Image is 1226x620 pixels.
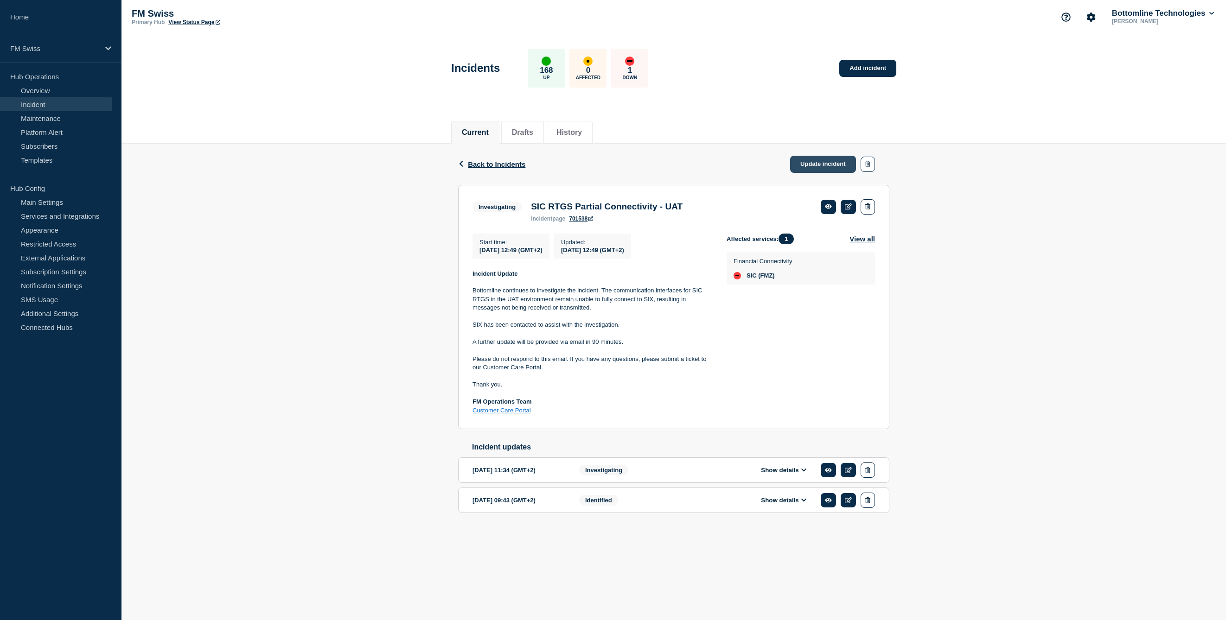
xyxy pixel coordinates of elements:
[473,286,712,312] p: Bottomline continues to investigate the incident. The communication interfaces for SIC RTGS in th...
[576,75,600,80] p: Affected
[468,160,525,168] span: Back to Incidents
[512,128,533,137] button: Drafts
[734,258,792,265] p: Financial Connectivity
[849,234,875,244] button: View all
[839,60,896,77] a: Add incident
[758,496,809,504] button: Show details
[623,75,638,80] p: Down
[1110,18,1207,25] p: [PERSON_NAME]
[561,246,624,253] div: [DATE] 12:49 (GMT+2)
[473,493,565,508] div: [DATE] 09:43 (GMT+2)
[734,272,741,279] div: down
[542,57,551,66] div: up
[479,247,543,253] span: [DATE] 12:49 (GMT+2)
[10,44,99,52] p: FM Swiss
[473,407,531,414] a: Customer Care Portal
[531,202,683,212] h3: SIC RTGS Partial Connectivity - UAT
[451,62,500,75] h1: Incidents
[168,19,220,25] a: View Status Page
[531,215,565,222] p: page
[569,215,593,222] a: 701538
[472,443,889,451] h2: Incident updates
[758,466,809,474] button: Show details
[462,128,489,137] button: Current
[473,380,712,389] p: Thank you.
[625,57,634,66] div: down
[586,66,590,75] p: 0
[132,8,317,19] p: FM Swiss
[561,239,624,246] p: Updated :
[540,66,553,75] p: 168
[583,57,593,66] div: affected
[473,355,712,372] p: Please do not respond to this email. If you have any questions, please submit a ticket to our Cus...
[479,239,543,246] p: Start time :
[132,19,165,25] p: Primary Hub
[473,338,712,346] p: A further update will be provided via email in 90 minutes.
[1081,7,1101,27] button: Account settings
[458,160,525,168] button: Back to Incidents
[579,495,618,506] span: Identified
[790,156,856,173] a: Update incident
[473,270,518,277] strong: Incident Update
[556,128,582,137] button: History
[473,462,565,478] div: [DATE] 11:34 (GMT+2)
[473,321,712,329] p: SIX has been contacted to assist with the investigation.
[1110,9,1216,18] button: Bottomline Technologies
[531,215,552,222] span: incident
[473,398,532,405] strong: FM Operations Team
[1056,7,1076,27] button: Support
[579,465,628,475] span: Investigating
[727,234,798,244] span: Affected services:
[747,272,775,279] span: SIC (FMZ)
[779,234,794,244] span: 1
[628,66,632,75] p: 1
[543,75,549,80] p: Up
[473,202,522,212] span: Investigating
